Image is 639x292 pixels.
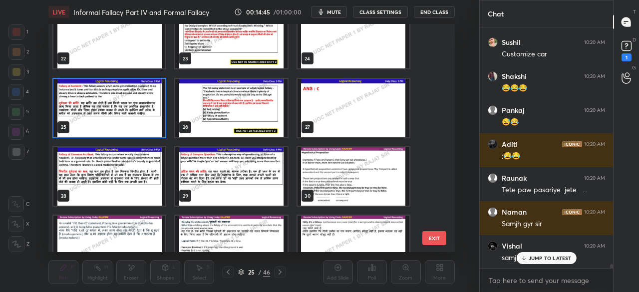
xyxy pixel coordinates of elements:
[414,6,455,18] button: End Class
[562,141,582,147] img: iconic-dark.1390631f.png
[53,216,165,274] img: 1759552607JUKYW6.pdf
[258,269,261,275] div: /
[502,72,527,81] h6: Shakshi
[584,209,605,215] div: 10:20 AM
[480,27,613,269] div: grid
[502,174,527,183] h6: Raunak
[298,10,409,68] img: 1759552607JUKYW6.pdf
[502,83,605,93] div: 😂😂😂
[584,107,605,113] div: 10:20 AM
[8,104,29,120] div: 5
[176,10,288,68] img: 1759552607JUKYW6.pdf
[502,38,521,47] h6: Sushil
[488,105,498,115] img: default.png
[327,8,341,15] span: mute
[53,147,165,206] img: 1759552607JUKYW6.pdf
[8,124,29,140] div: 6
[176,147,288,206] img: 1759552607JUKYW6.pdf
[562,209,582,215] img: iconic-dark.1390631f.png
[502,219,605,229] div: Samjh gyr sir
[488,71,498,81] img: 7cb90eac7d0e46d69c3473bb0d9f4488.jpg
[488,37,498,47] img: 141b9048ba2646dca112c98156bbb317.jpg
[263,268,270,277] div: 46
[53,10,165,68] img: 1759552607JUKYW6.pdf
[73,7,209,17] h4: Informal Fallacy Part IV and Formal Fallacy
[488,173,498,183] img: default.png
[8,44,29,60] div: 2
[298,216,409,274] img: 1759552607JUKYW6.pdf
[488,207,498,217] img: default.png
[632,64,636,71] p: G
[584,39,605,45] div: 10:20 AM
[502,185,605,195] div: Tete paw pasariye jete ...
[502,106,524,115] h6: Pankaj
[176,216,288,274] img: 1759552607JUKYW6.pdf
[8,84,29,100] div: 4
[502,49,605,59] div: Customize car
[502,151,605,161] div: ;😂😂
[8,196,29,212] div: C
[488,139,498,149] img: cf83666505a24eaf9e8833e05dd55fb7.jpg
[584,175,605,181] div: 10:20 AM
[502,117,605,127] div: 😅😂
[502,253,605,263] div: samjh gye sir
[584,141,605,147] div: 10:20 AM
[502,242,522,251] h6: Vishal
[311,6,347,18] button: mute
[502,208,527,217] h6: Naman
[633,36,636,43] p: D
[8,64,29,80] div: 3
[48,24,437,252] div: grid
[8,24,28,40] div: 1
[584,73,605,79] div: 10:20 AM
[529,255,572,261] p: JUMP TO LATEST
[488,241,498,251] img: 980de960b8904102b806d078680ae67f.jpg
[298,147,409,206] img: 1759552607JUKYW6.pdf
[298,78,409,137] img: 1759552607JUKYW6.pdf
[502,140,518,149] h6: Aditi
[53,78,165,137] img: 1759552607JUKYW6.pdf
[633,8,636,15] p: T
[246,269,256,275] div: 25
[480,0,512,27] p: Chat
[176,78,288,137] img: 1759552607JUKYW6.pdf
[48,6,69,18] div: LIVE
[422,231,446,245] button: EXIT
[8,236,29,252] div: Z
[584,243,605,249] div: 10:20 AM
[8,216,29,232] div: X
[8,144,29,160] div: 7
[353,6,408,18] button: CLASS SETTINGS
[622,53,632,61] div: 1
